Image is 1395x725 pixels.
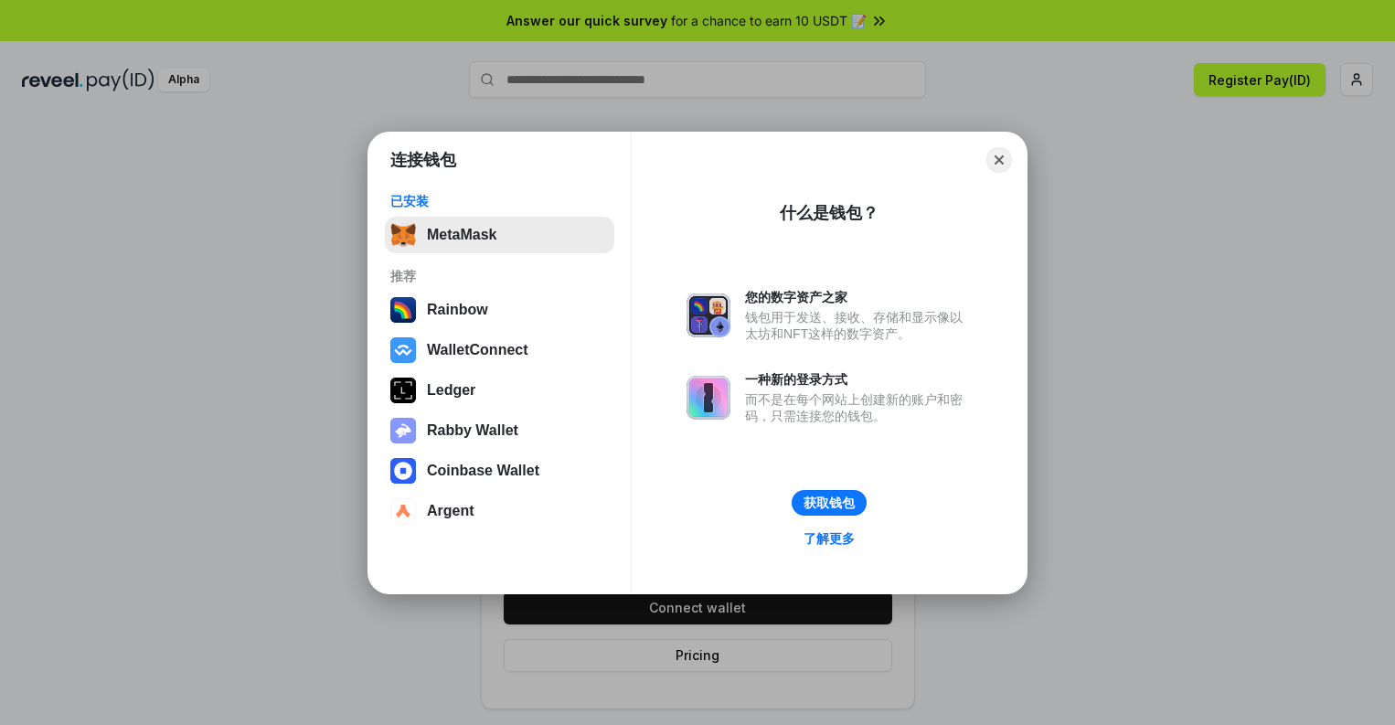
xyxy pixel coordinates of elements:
button: Ledger [385,372,614,409]
img: svg+xml,%3Csvg%20xmlns%3D%22http%3A%2F%2Fwww.w3.org%2F2000%2Fsvg%22%20fill%3D%22none%22%20viewBox... [687,293,730,337]
div: 推荐 [390,268,609,284]
img: svg+xml,%3Csvg%20xmlns%3D%22http%3A%2F%2Fwww.w3.org%2F2000%2Fsvg%22%20width%3D%2228%22%20height%3... [390,378,416,403]
div: 而不是在每个网站上创建新的账户和密码，只需连接您的钱包。 [745,391,972,424]
button: Rainbow [385,292,614,328]
div: Coinbase Wallet [427,463,539,479]
div: 获取钱包 [804,495,855,511]
button: WalletConnect [385,332,614,368]
div: 一种新的登录方式 [745,371,972,388]
img: svg+xml,%3Csvg%20width%3D%2228%22%20height%3D%2228%22%20viewBox%3D%220%200%2028%2028%22%20fill%3D... [390,498,416,524]
img: svg+xml,%3Csvg%20width%3D%22120%22%20height%3D%22120%22%20viewBox%3D%220%200%20120%20120%22%20fil... [390,297,416,323]
div: Rainbow [427,302,488,318]
div: Argent [427,503,474,519]
div: MetaMask [427,227,496,243]
div: 什么是钱包？ [780,202,879,224]
div: Rabby Wallet [427,422,518,439]
div: Ledger [427,382,475,399]
div: 已安装 [390,193,609,209]
button: Argent [385,493,614,529]
img: svg+xml,%3Csvg%20width%3D%2228%22%20height%3D%2228%22%20viewBox%3D%220%200%2028%2028%22%20fill%3D... [390,337,416,363]
h1: 连接钱包 [390,149,456,171]
div: 钱包用于发送、接收、存储和显示像以太坊和NFT这样的数字资产。 [745,309,972,342]
img: svg+xml,%3Csvg%20xmlns%3D%22http%3A%2F%2Fwww.w3.org%2F2000%2Fsvg%22%20fill%3D%22none%22%20viewBox... [687,376,730,420]
button: Rabby Wallet [385,412,614,449]
div: 了解更多 [804,530,855,547]
button: MetaMask [385,217,614,253]
button: Coinbase Wallet [385,453,614,489]
button: 获取钱包 [792,490,867,516]
img: svg+xml,%3Csvg%20fill%3D%22none%22%20height%3D%2233%22%20viewBox%3D%220%200%2035%2033%22%20width%... [390,222,416,248]
div: 您的数字资产之家 [745,289,972,305]
img: svg+xml,%3Csvg%20xmlns%3D%22http%3A%2F%2Fwww.w3.org%2F2000%2Fsvg%22%20fill%3D%22none%22%20viewBox... [390,418,416,443]
img: svg+xml,%3Csvg%20width%3D%2228%22%20height%3D%2228%22%20viewBox%3D%220%200%2028%2028%22%20fill%3D... [390,458,416,484]
a: 了解更多 [793,527,866,550]
button: Close [986,147,1012,173]
div: WalletConnect [427,342,528,358]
